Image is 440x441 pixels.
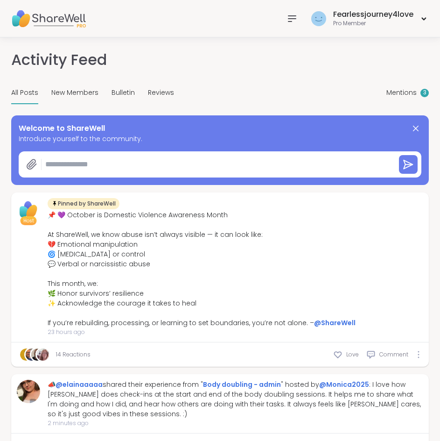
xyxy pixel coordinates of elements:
span: Bulletin [112,88,135,98]
div: Fearlessjourney4love [333,9,413,20]
span: Welcome to ShareWell [19,123,105,134]
span: New Members [51,88,98,98]
span: Mentions [386,88,417,98]
span: Comment [379,350,408,359]
span: 3 [423,89,426,97]
a: @ShareWell [314,318,356,327]
span: 2 minutes ago [48,419,423,427]
img: cakegurl14 [37,349,49,361]
a: @Monica2025 [319,380,369,389]
span: Host [23,217,34,224]
span: All Posts [11,88,38,98]
a: @elainaaaaa [56,380,103,389]
span: 23 hours ago [48,328,356,336]
img: ShareWell [17,198,40,221]
h1: Activity Feed [11,49,107,71]
div: 📣 shared their experience from " " hosted by : I love how [PERSON_NAME] does check-ins at the sta... [48,380,423,419]
div: Pro Member [333,20,413,28]
span: T [24,349,28,361]
img: Fearlessjourney4love [311,11,326,26]
div: 📌 💜 October is Domestic Violence Awareness Month At ShareWell, we know abuse isn’t always visible... [48,210,356,328]
a: 14 Reactions [56,350,91,359]
img: elainaaaaa [17,380,40,403]
span: Love [346,350,359,359]
img: Misspammy [26,349,38,361]
div: Pinned by ShareWell [48,198,119,209]
img: ShareWell Nav Logo [11,2,86,35]
a: Body doubling - admin [203,380,281,389]
img: JonathanT [31,349,43,361]
span: Reviews [148,88,174,98]
span: Introduce yourself to the community. [19,134,421,144]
